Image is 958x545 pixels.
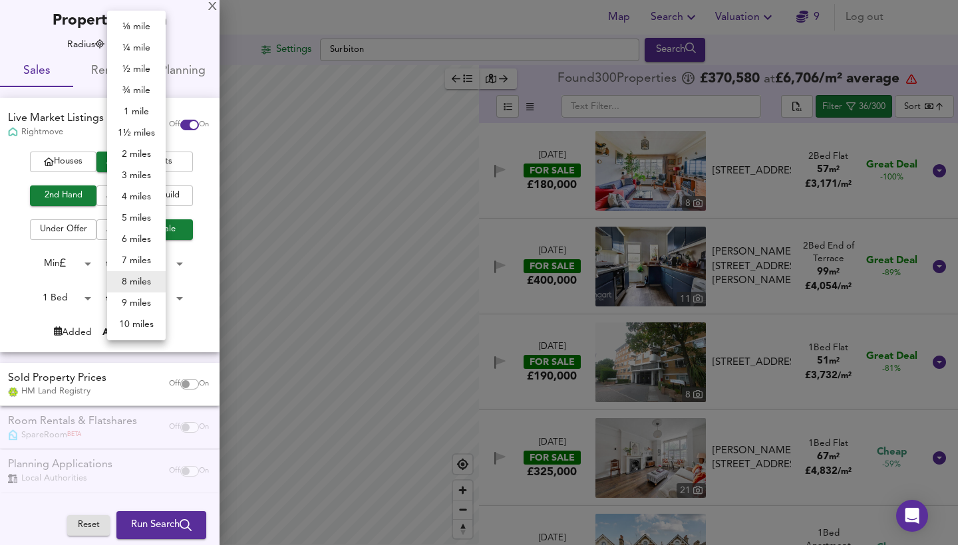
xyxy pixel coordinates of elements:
[107,101,166,122] li: 1 mile
[896,500,928,532] div: Open Intercom Messenger
[107,58,166,80] li: ½ mile
[107,80,166,101] li: ¾ mile
[107,122,166,144] li: 1½ miles
[107,144,166,165] li: 2 miles
[107,207,166,229] li: 5 miles
[107,16,166,37] li: ⅛ mile
[107,314,166,335] li: 10 miles
[107,37,166,58] li: ¼ mile
[107,165,166,186] li: 3 miles
[107,271,166,292] li: 8 miles
[107,292,166,314] li: 9 miles
[107,186,166,207] li: 4 miles
[107,250,166,271] li: 7 miles
[107,229,166,250] li: 6 miles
